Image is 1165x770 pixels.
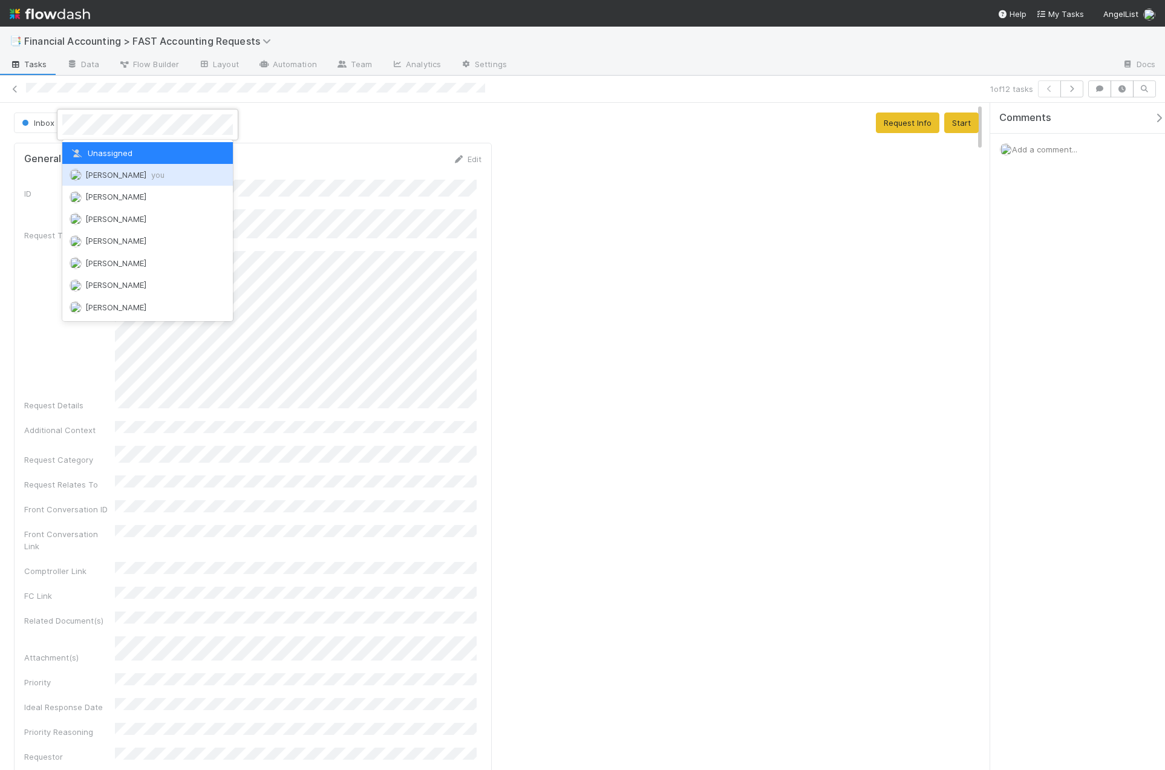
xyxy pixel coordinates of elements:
[70,213,82,225] img: avatar_1d14498f-6309-4f08-8780-588779e5ce37.png
[70,279,82,292] img: avatar_12dd09bb-393f-4edb-90ff-b12147216d3f.png
[85,302,146,312] span: [PERSON_NAME]
[70,169,82,181] img: avatar_c0d2ec3f-77e2-40ea-8107-ee7bdb5edede.png
[85,280,146,290] span: [PERSON_NAME]
[70,301,82,313] img: avatar_b18de8e2-1483-4e81-aa60-0a3d21592880.png
[85,170,165,180] span: [PERSON_NAME]
[70,148,132,158] span: Unassigned
[85,258,146,268] span: [PERSON_NAME]
[70,257,82,269] img: avatar_a30eae2f-1634-400a-9e21-710cfd6f71f0.png
[85,192,146,201] span: [PERSON_NAME]
[151,170,165,180] span: you
[70,191,82,203] img: avatar_55a2f090-1307-4765-93b4-f04da16234ba.png
[85,214,146,224] span: [PERSON_NAME]
[70,235,82,247] img: avatar_df83acd9-d480-4d6e-a150-67f005a3ea0d.png
[85,236,146,246] span: [PERSON_NAME]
